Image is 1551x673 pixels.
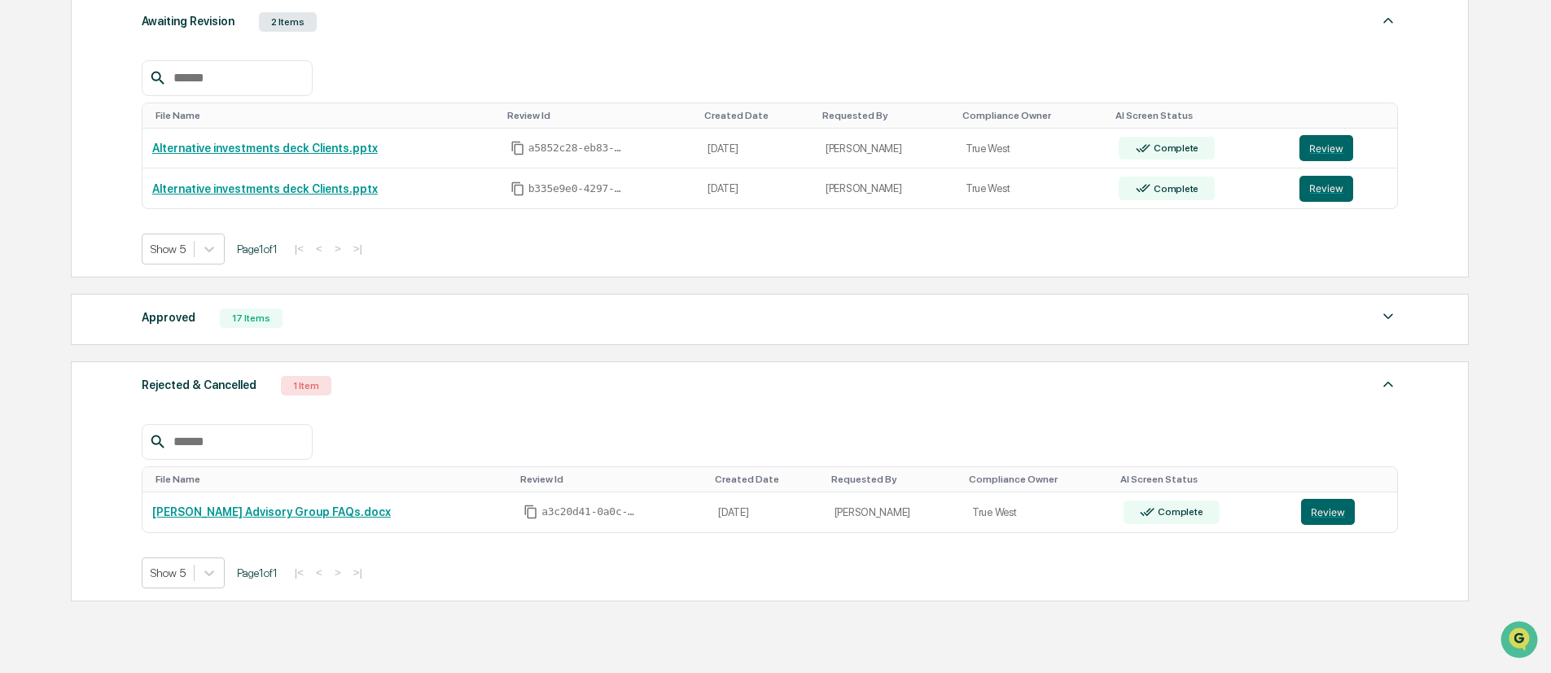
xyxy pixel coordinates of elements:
[510,141,525,155] span: Copy Id
[33,205,105,221] span: Preclearance
[290,566,309,579] button: |<
[1115,110,1283,121] div: Toggle SortBy
[156,110,494,121] div: Toggle SortBy
[55,125,267,141] div: Start new chat
[1154,506,1203,518] div: Complete
[524,505,538,519] span: Copy Id
[237,566,278,579] span: Page 1 of 1
[156,474,507,485] div: Toggle SortBy
[16,125,46,154] img: 1746055101610-c473b297-6a78-478c-a979-82029cc54cd1
[134,205,202,221] span: Attestations
[142,11,234,32] div: Awaiting Revision
[112,199,208,228] a: 🗄️Attestations
[1299,176,1387,202] a: Review
[708,492,824,532] td: [DATE]
[1499,619,1543,663] iframe: Open customer support
[698,168,816,208] td: [DATE]
[348,242,367,256] button: >|
[510,181,525,196] span: Copy Id
[142,307,195,328] div: Approved
[816,129,956,169] td: [PERSON_NAME]
[33,236,103,252] span: Data Lookup
[1299,135,1387,161] a: Review
[831,474,956,485] div: Toggle SortBy
[281,376,331,395] div: 1 Item
[277,129,296,149] button: Start new chat
[16,207,29,220] div: 🖐️
[1299,135,1353,161] button: Review
[311,566,327,579] button: <
[825,492,962,532] td: [PERSON_NAME]
[528,142,626,155] span: a5852c28-eb83-4e81-bde1-07ebd55aefda
[1303,110,1391,121] div: Toggle SortBy
[1304,474,1391,485] div: Toggle SortBy
[330,242,346,256] button: >
[528,182,626,195] span: b335e9e0-4297-44ff-b221-2cf61342488b
[162,276,197,288] span: Pylon
[962,110,1102,121] div: Toggle SortBy
[1299,176,1353,202] button: Review
[1150,142,1198,154] div: Complete
[115,275,197,288] a: Powered byPylon
[348,566,367,579] button: >|
[152,142,378,155] a: Alternative investments deck Clients.pptx
[311,242,327,256] button: <
[956,168,1109,208] td: True West
[1378,11,1398,30] img: caret
[822,110,949,121] div: Toggle SortBy
[290,242,309,256] button: |<
[704,110,809,121] div: Toggle SortBy
[152,505,391,518] a: [PERSON_NAME] Advisory Group FAQs.docx
[1301,499,1355,525] button: Review
[507,110,692,121] div: Toggle SortBy
[1120,474,1286,485] div: Toggle SortBy
[152,182,378,195] a: Alternative investments deck Clients.pptx
[259,12,317,32] div: 2 Items
[237,243,278,256] span: Page 1 of 1
[220,308,283,328] div: 17 Items
[142,374,256,395] div: Rejected & Cancelled
[520,474,702,485] div: Toggle SortBy
[1378,307,1398,326] img: caret
[55,141,206,154] div: We're available if you need us!
[969,474,1107,485] div: Toggle SortBy
[1378,374,1398,394] img: caret
[10,229,109,259] a: 🔎Data Lookup
[1301,499,1387,525] a: Review
[541,505,639,518] span: a3c20d41-0a0c-44e8-baac-e967a5b3869d
[962,492,1114,532] td: True West
[816,168,956,208] td: [PERSON_NAME]
[698,129,816,169] td: [DATE]
[16,238,29,251] div: 🔎
[715,474,817,485] div: Toggle SortBy
[330,566,346,579] button: >
[956,129,1109,169] td: True West
[10,199,112,228] a: 🖐️Preclearance
[118,207,131,220] div: 🗄️
[16,34,296,60] p: How can we help?
[1150,183,1198,194] div: Complete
